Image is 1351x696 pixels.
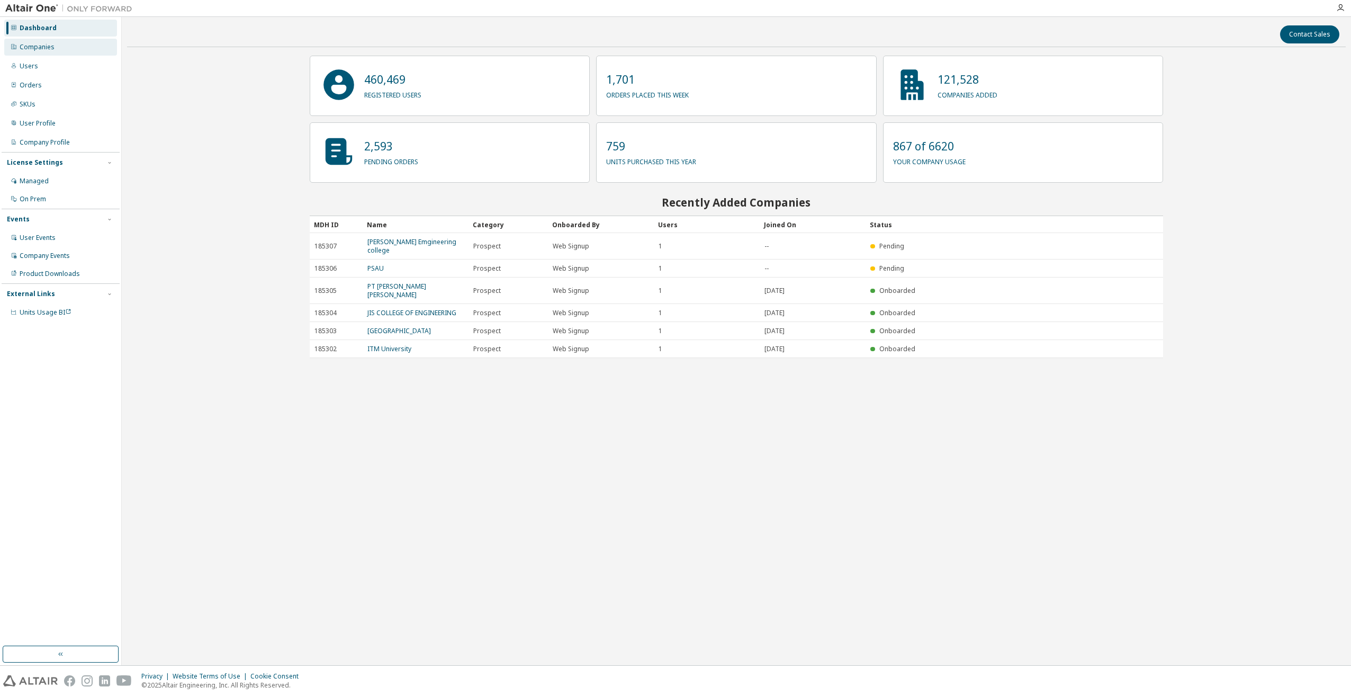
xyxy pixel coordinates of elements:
[20,177,49,185] div: Managed
[364,87,421,100] p: registered users
[473,242,501,251] span: Prospect
[473,327,501,335] span: Prospect
[141,672,173,681] div: Privacy
[116,675,132,686] img: youtube.svg
[659,327,662,335] span: 1
[20,62,38,70] div: Users
[938,87,997,100] p: companies added
[473,216,544,233] div: Category
[764,287,785,295] span: [DATE]
[879,308,915,317] span: Onboarded
[659,242,662,251] span: 1
[141,681,305,690] p: © 2025 Altair Engineering, Inc. All Rights Reserved.
[314,264,337,273] span: 185306
[314,345,337,353] span: 185302
[250,672,305,681] div: Cookie Consent
[367,344,411,353] a: ITM University
[20,270,80,278] div: Product Downloads
[20,252,70,260] div: Company Events
[82,675,93,686] img: instagram.svg
[553,287,589,295] span: Web Signup
[893,138,966,154] p: 867 of 6620
[364,72,421,87] p: 460,469
[879,344,915,353] span: Onboarded
[20,24,57,32] div: Dashboard
[764,327,785,335] span: [DATE]
[7,215,30,224] div: Events
[879,326,915,335] span: Onboarded
[764,242,769,251] span: --
[20,138,70,147] div: Company Profile
[20,81,42,90] div: Orders
[367,282,426,299] a: PT [PERSON_NAME] [PERSON_NAME]
[553,264,589,273] span: Web Signup
[473,345,501,353] span: Prospect
[764,216,861,233] div: Joined On
[473,264,501,273] span: Prospect
[606,138,696,154] p: 759
[5,3,138,14] img: Altair One
[659,309,662,317] span: 1
[473,287,501,295] span: Prospect
[173,672,250,681] div: Website Terms of Use
[658,216,755,233] div: Users
[606,154,696,166] p: units purchased this year
[553,345,589,353] span: Web Signup
[552,216,650,233] div: Onboarded By
[99,675,110,686] img: linkedin.svg
[659,345,662,353] span: 1
[3,675,58,686] img: altair_logo.svg
[20,308,71,317] span: Units Usage BI
[1280,25,1339,43] button: Contact Sales
[938,72,997,87] p: 121,528
[553,242,589,251] span: Web Signup
[473,309,501,317] span: Prospect
[879,264,904,273] span: Pending
[659,264,662,273] span: 1
[870,216,1099,233] div: Status
[20,100,35,109] div: SKUs
[364,138,418,154] p: 2,593
[553,309,589,317] span: Web Signup
[20,195,46,203] div: On Prem
[20,43,55,51] div: Companies
[606,72,689,87] p: 1,701
[764,264,769,273] span: --
[367,326,431,335] a: [GEOGRAPHIC_DATA]
[367,216,464,233] div: Name
[64,675,75,686] img: facebook.svg
[879,286,915,295] span: Onboarded
[606,87,689,100] p: orders placed this week
[764,309,785,317] span: [DATE]
[314,327,337,335] span: 185303
[364,154,418,166] p: pending orders
[367,264,384,273] a: PSAU
[553,327,589,335] span: Web Signup
[893,154,966,166] p: your company usage
[20,119,56,128] div: User Profile
[20,234,56,242] div: User Events
[659,287,662,295] span: 1
[314,216,358,233] div: MDH ID
[310,195,1163,209] h2: Recently Added Companies
[367,308,456,317] a: JIS COLLEGE OF ENGINEERING
[7,158,63,167] div: License Settings
[764,345,785,353] span: [DATE]
[314,242,337,251] span: 185307
[314,309,337,317] span: 185304
[314,287,337,295] span: 185305
[879,242,904,251] span: Pending
[367,237,456,255] a: [PERSON_NAME] Emgineering college
[7,290,55,298] div: External Links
